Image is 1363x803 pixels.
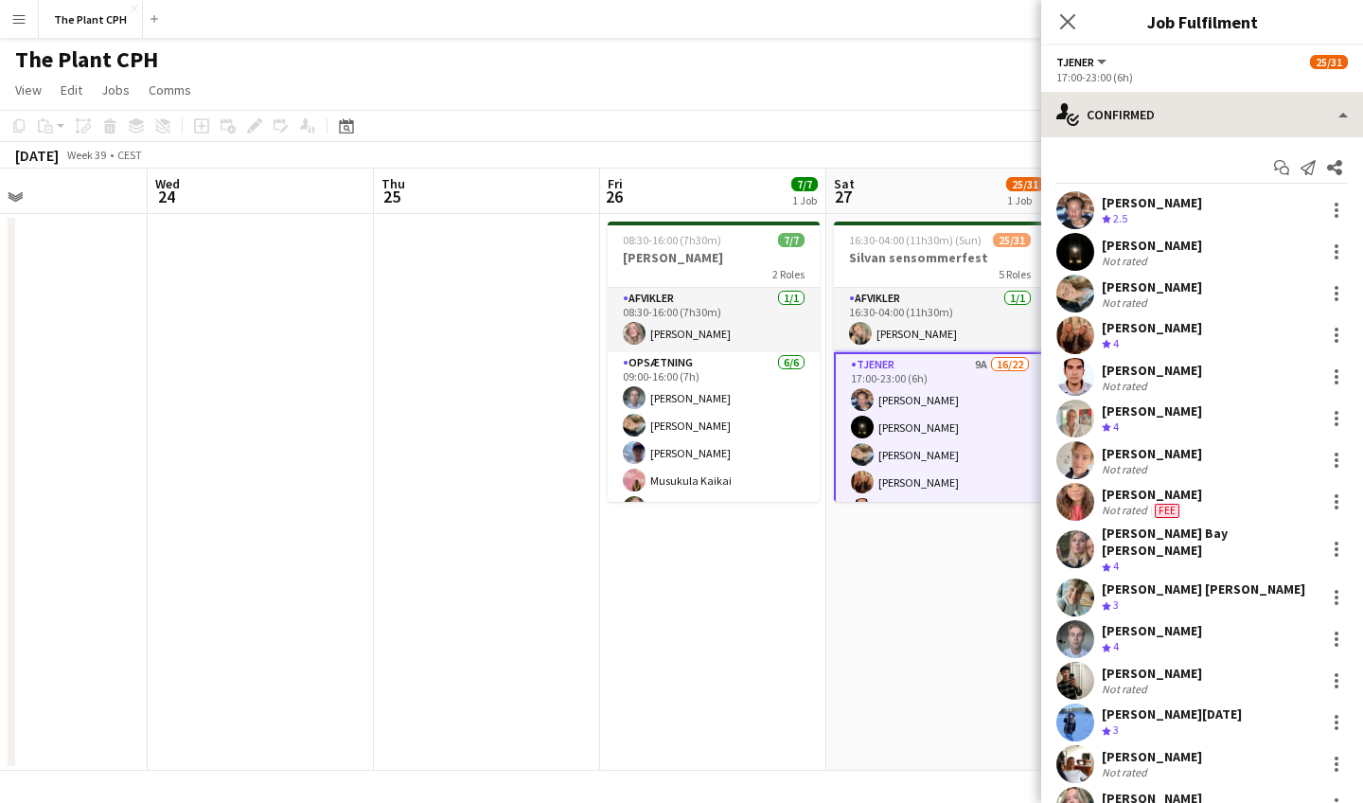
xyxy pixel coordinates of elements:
[608,222,820,502] app-job-card: 08:30-16:00 (7h30m)7/7[PERSON_NAME]2 RolesAfvikler1/108:30-16:00 (7h30m)[PERSON_NAME]Opsætning6/6...
[1113,336,1119,350] span: 4
[1113,639,1119,653] span: 4
[1007,193,1043,207] div: 1 Job
[1102,402,1202,419] div: [PERSON_NAME]
[1056,55,1094,69] span: Tjener
[1102,379,1151,393] div: Not rated
[623,233,721,247] span: 08:30-16:00 (7h30m)
[792,193,817,207] div: 1 Job
[53,78,90,102] a: Edit
[155,175,180,192] span: Wed
[1113,419,1119,434] span: 4
[778,233,805,247] span: 7/7
[117,148,142,162] div: CEST
[1102,705,1242,723] div: [PERSON_NAME][DATE]
[1102,503,1151,518] div: Not rated
[1113,598,1119,612] span: 3
[834,175,855,192] span: Sat
[1102,525,1318,559] div: [PERSON_NAME] Bay [PERSON_NAME]
[1102,194,1202,211] div: [PERSON_NAME]
[1102,237,1202,254] div: [PERSON_NAME]
[152,186,180,207] span: 24
[1102,254,1151,268] div: Not rated
[1102,765,1151,779] div: Not rated
[8,78,49,102] a: View
[381,175,405,192] span: Thu
[1102,278,1202,295] div: [PERSON_NAME]
[1102,445,1202,462] div: [PERSON_NAME]
[608,175,623,192] span: Fri
[608,288,820,352] app-card-role: Afvikler1/108:30-16:00 (7h30m)[PERSON_NAME]
[1006,177,1044,191] span: 25/31
[831,186,855,207] span: 27
[1113,211,1127,225] span: 2.5
[1102,622,1202,639] div: [PERSON_NAME]
[1041,92,1363,137] div: Confirmed
[1151,503,1183,518] div: Crew has different fees then in role
[1102,665,1202,682] div: [PERSON_NAME]
[1113,559,1119,573] span: 4
[834,288,1046,352] app-card-role: Afvikler1/116:30-04:00 (11h30m)[PERSON_NAME]
[1310,55,1348,69] span: 25/31
[149,81,191,98] span: Comms
[605,186,623,207] span: 26
[39,1,143,38] button: The Plant CPH
[101,81,130,98] span: Jobs
[15,146,59,165] div: [DATE]
[791,177,818,191] span: 7/7
[834,249,1046,266] h3: Silvan sensommerfest
[608,352,820,554] app-card-role: Opsætning6/609:00-16:00 (7h)[PERSON_NAME][PERSON_NAME][PERSON_NAME]Musukula Kaikai[PERSON_NAME]
[1102,295,1151,310] div: Not rated
[1102,748,1202,765] div: [PERSON_NAME]
[1113,723,1119,737] span: 3
[999,267,1031,281] span: 5 Roles
[1102,682,1151,696] div: Not rated
[834,222,1046,502] app-job-card: 16:30-04:00 (11h30m) (Sun)25/31Silvan sensommerfest5 RolesAfvikler1/116:30-04:00 (11h30m)[PERSON_...
[772,267,805,281] span: 2 Roles
[15,81,42,98] span: View
[1102,462,1151,476] div: Not rated
[94,78,137,102] a: Jobs
[608,249,820,266] h3: [PERSON_NAME]
[849,233,982,247] span: 16:30-04:00 (11h30m) (Sun)
[141,78,199,102] a: Comms
[1102,319,1202,336] div: [PERSON_NAME]
[379,186,405,207] span: 25
[62,148,110,162] span: Week 39
[15,45,158,74] h1: The Plant CPH
[1056,70,1348,84] div: 17:00-23:00 (6h)
[993,233,1031,247] span: 25/31
[1155,504,1179,518] span: Fee
[1102,362,1202,379] div: [PERSON_NAME]
[61,81,82,98] span: Edit
[1041,9,1363,34] h3: Job Fulfilment
[1102,580,1305,598] div: [PERSON_NAME] [PERSON_NAME]
[1056,55,1109,69] button: Tjener
[1102,486,1202,503] div: [PERSON_NAME]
